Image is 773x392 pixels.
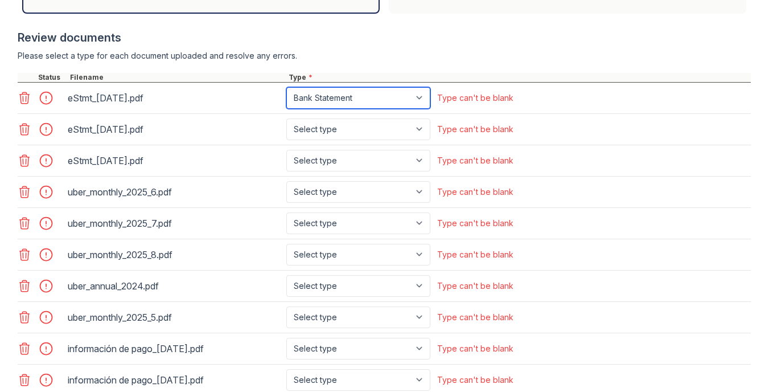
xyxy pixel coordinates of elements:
div: Type can't be blank [437,312,513,323]
div: uber_annual_2024.pdf [68,277,282,295]
div: Please select a type for each document uploaded and resolve any errors. [18,50,751,62]
div: Type can't be blank [437,249,513,260]
div: Type can't be blank [437,92,513,104]
div: Type can't be blank [437,124,513,135]
div: Type can't be blank [437,218,513,229]
div: Type can't be blank [437,186,513,198]
div: eStmt_[DATE].pdf [68,89,282,107]
div: Type can't be blank [437,155,513,166]
div: Review documents [18,30,751,46]
div: Status [36,73,68,82]
div: eStmt_[DATE].pdf [68,120,282,138]
div: Type can't be blank [437,280,513,292]
div: eStmt_[DATE].pdf [68,152,282,170]
div: Filename [68,73,286,82]
div: uber_monthly_2025_5.pdf [68,308,282,326]
div: Type can't be blank [437,343,513,354]
div: uber_monthly_2025_8.pdf [68,246,282,264]
div: información de pago_[DATE].pdf [68,340,282,358]
div: uber_monthly_2025_6.pdf [68,183,282,201]
div: uber_monthly_2025_7.pdf [68,214,282,232]
div: Type can't be blank [437,374,513,386]
div: Type [286,73,751,82]
div: información de pago_[DATE].pdf [68,371,282,389]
